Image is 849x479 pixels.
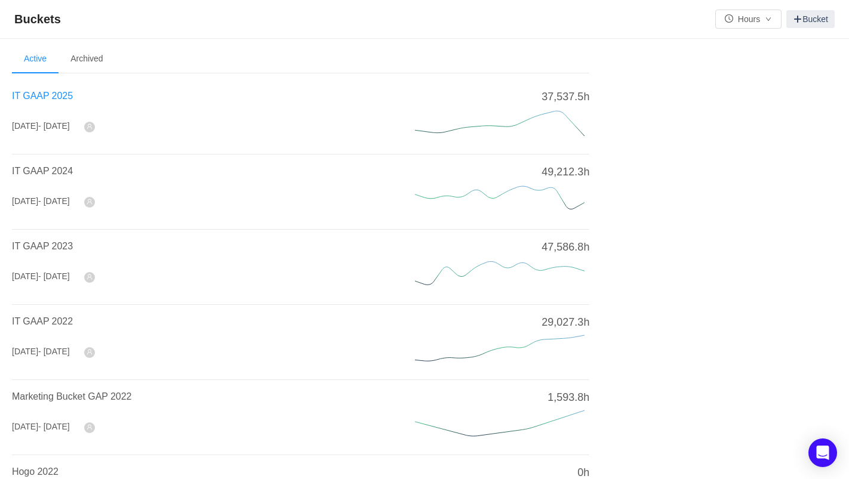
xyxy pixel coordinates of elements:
div: [DATE] [12,270,70,283]
span: - [DATE] [38,121,70,131]
div: [DATE] [12,195,70,208]
button: icon: clock-circleHoursicon: down [715,10,782,29]
a: IT GAAP 2023 [12,241,73,251]
i: icon: user [87,199,93,205]
span: 49,212.3h [542,164,589,180]
i: icon: user [87,274,93,280]
span: 37,537.5h [542,89,589,105]
i: icon: user [87,123,93,129]
a: Bucket [786,10,835,28]
a: Hogo 2022 [12,466,59,477]
span: 47,586.8h [542,239,589,255]
li: Active [12,45,59,73]
a: Marketing Bucket GAP 2022 [12,391,131,401]
span: - [DATE] [38,422,70,431]
div: Open Intercom Messenger [808,438,837,467]
i: icon: user [87,349,93,355]
span: - [DATE] [38,271,70,281]
a: IT GAAP 2022 [12,316,73,326]
a: IT GAAP 2024 [12,166,73,176]
div: [DATE] [12,120,70,132]
div: [DATE] [12,345,70,358]
i: icon: user [87,424,93,430]
div: [DATE] [12,421,70,433]
a: IT GAAP 2025 [12,91,73,101]
span: 1,593.8h [547,390,589,406]
span: - [DATE] [38,196,70,206]
span: Buckets [14,10,68,29]
span: 29,027.3h [542,314,589,330]
li: Archived [59,45,115,73]
span: - [DATE] [38,347,70,356]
